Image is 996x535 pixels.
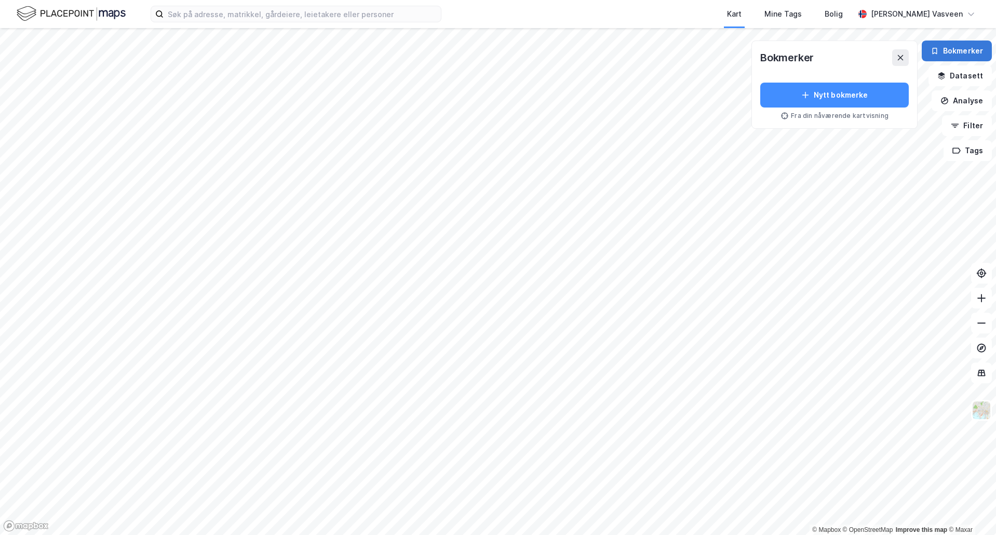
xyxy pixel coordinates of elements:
[928,65,992,86] button: Datasett
[932,90,992,111] button: Analyse
[942,115,992,136] button: Filter
[825,8,843,20] div: Bolig
[3,520,49,532] a: Mapbox homepage
[944,485,996,535] iframe: Chat Widget
[17,5,126,23] img: logo.f888ab2527a4732fd821a326f86c7f29.svg
[843,526,893,533] a: OpenStreetMap
[944,140,992,161] button: Tags
[896,526,947,533] a: Improve this map
[760,112,909,120] div: Fra din nåværende kartvisning
[812,526,841,533] a: Mapbox
[760,49,814,66] div: Bokmerker
[727,8,742,20] div: Kart
[922,41,992,61] button: Bokmerker
[164,6,441,22] input: Søk på adresse, matrikkel, gårdeiere, leietakere eller personer
[764,8,802,20] div: Mine Tags
[972,400,991,420] img: Z
[871,8,963,20] div: [PERSON_NAME] Vasveen
[760,83,909,108] button: Nytt bokmerke
[944,485,996,535] div: Kontrollprogram for chat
